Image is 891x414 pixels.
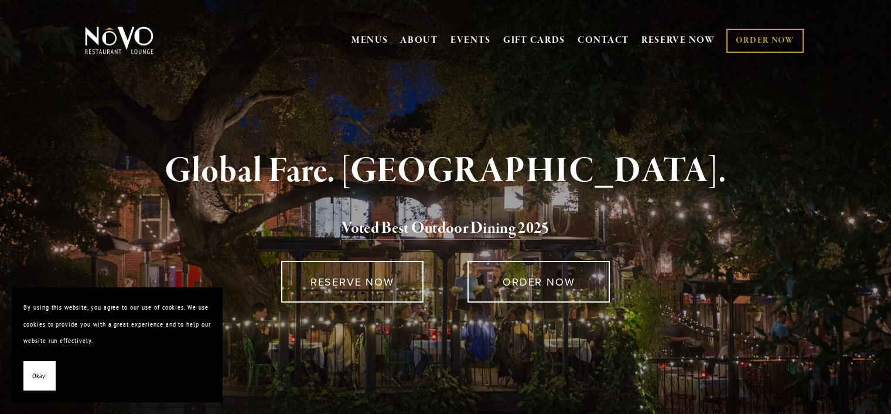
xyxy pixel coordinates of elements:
[726,29,803,53] a: ORDER NOW
[342,218,541,240] a: Voted Best Outdoor Dining 202
[12,287,223,402] section: Cookie banner
[165,149,726,194] strong: Global Fare. [GEOGRAPHIC_DATA].
[503,29,565,52] a: GIFT CARDS
[450,35,491,46] a: EVENTS
[351,35,388,46] a: MENUS
[578,29,629,52] a: CONTACT
[281,261,424,303] a: RESERVE NOW
[641,29,715,52] a: RESERVE NOW
[23,299,211,349] p: By using this website, you agree to our use of cookies. We use cookies to provide you with a grea...
[83,26,156,55] img: Novo Restaurant &amp; Lounge
[400,35,438,46] a: ABOUT
[32,368,47,385] span: Okay!
[467,261,610,303] a: ORDER NOW
[104,216,787,241] h2: 5
[23,361,56,391] button: Okay!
